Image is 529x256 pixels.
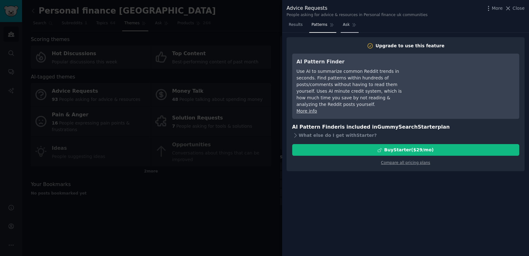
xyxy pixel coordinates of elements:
span: GummySearch Starter [377,124,437,130]
span: Patterns [311,22,327,28]
div: Buy Starter ($ 29 /mo ) [384,147,434,153]
a: Ask [341,20,359,33]
a: More info [297,108,317,113]
a: Results [287,20,305,33]
iframe: YouTube video player [420,58,515,105]
span: Close [513,5,525,12]
a: Compare all pricing plans [381,160,430,165]
span: Ask [343,22,350,28]
button: Close [505,5,525,12]
div: People asking for advice & resources in Personal finance uk communities [287,12,428,18]
h3: AI Pattern Finder [297,58,412,66]
div: Upgrade to use this feature [376,43,445,49]
div: Advice Requests [287,4,428,12]
span: Results [289,22,303,28]
span: More [492,5,503,12]
div: Use AI to summarize common Reddit trends in seconds. Find patterns within hundreds of posts/comme... [297,68,412,108]
button: BuyStarter($29/mo) [292,144,519,156]
a: Patterns [309,20,336,33]
div: What else do I get with Starter ? [292,131,519,140]
h3: AI Pattern Finder is included in plan [292,123,519,131]
button: More [485,5,503,12]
